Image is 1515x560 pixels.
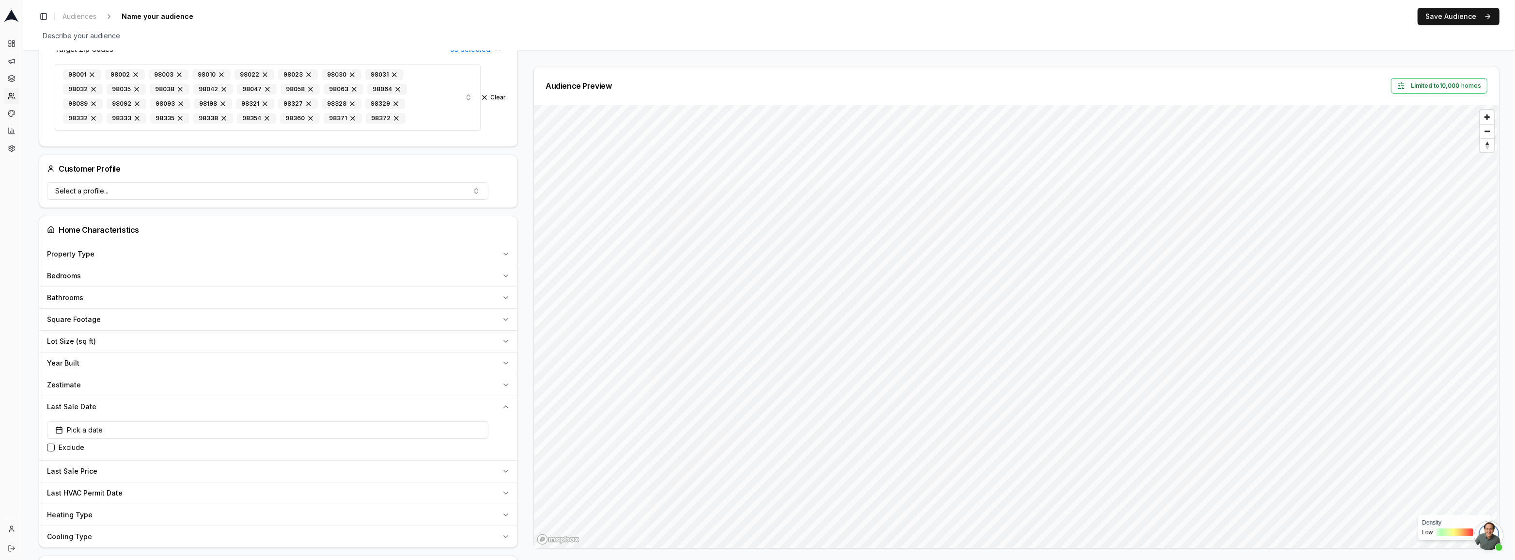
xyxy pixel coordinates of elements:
button: Square Footage [39,309,517,330]
div: 98338 [193,113,233,124]
span: Square Footage [47,315,101,324]
div: 98360 [280,113,320,124]
div: 98003 [149,69,188,80]
button: Zestimate [39,374,517,396]
button: Lot Size (sq ft) [39,331,517,352]
div: 98058 [281,84,320,95]
a: Mapbox homepage [537,534,579,545]
div: 98032 [63,84,103,95]
div: 98063 [324,84,363,95]
button: Bedrooms [39,265,517,287]
span: Describe your audience [39,29,124,43]
div: 98329 [365,98,405,109]
button: Heating Type [39,504,517,526]
div: 98001 [63,69,101,80]
span: Cooling Type [47,532,92,542]
span: Last HVAC Permit Date [47,488,123,498]
span: homes [1411,82,1481,90]
button: Cooling Type [39,526,517,547]
button: Bathrooms [39,287,517,308]
div: 98321 [236,98,274,109]
div: Last Sale Date [39,417,517,460]
div: 98022 [234,69,274,80]
div: 98333 [107,113,146,124]
span: Bedrooms [47,271,81,281]
div: 98332 [63,113,103,124]
div: 98093 [150,98,190,109]
div: 98089 [63,98,103,109]
span: Lot Size (sq ft) [47,336,96,346]
div: Density [1422,519,1487,527]
button: Zoom out [1480,124,1494,138]
div: Customer Profile [47,163,121,175]
button: Limited to10,000 homes [1391,78,1487,94]
span: Limited to 10,000 [1411,82,1459,90]
span: Low [1422,528,1433,536]
div: Audience Preview [546,82,612,90]
span: Last Sale Date [47,402,96,412]
span: Select a profile... [55,186,109,196]
button: Last Sale Date [39,396,517,417]
div: 98327 [278,98,318,109]
button: Log out [4,541,19,556]
div: 98038 [150,84,189,95]
label: Exclude [59,443,84,452]
button: Last Sale Price [39,461,517,482]
span: Bathrooms [47,293,83,303]
button: Property Type [39,243,517,265]
span: Last Sale Price [47,466,97,476]
div: Target Zip Codes93 selected [47,60,510,139]
button: Clear [481,94,506,101]
button: Last HVAC Permit Date [39,482,517,504]
span: Year Built [47,358,79,368]
span: Heating Type [47,510,93,520]
div: 98030 [322,69,361,80]
a: Audiences [59,10,100,23]
div: 98064 [367,84,407,95]
button: Reset bearing to north [1480,138,1494,152]
span: Audiences [62,12,96,21]
span: Reset bearing to north [1480,139,1494,152]
button: Zoom in [1480,110,1494,124]
div: 98042 [193,84,233,95]
div: 98002 [105,69,145,80]
div: 98092 [107,98,146,109]
span: Pick a date [55,425,103,435]
nav: breadcrumb [59,10,213,23]
div: 98010 [192,69,231,80]
button: Pick a date [47,421,488,439]
div: Home Characteristics [47,224,510,236]
button: Year Built [39,352,517,374]
div: 98372 [366,113,406,124]
canvas: Map [534,105,1497,556]
div: 98371 [324,113,362,124]
div: 98035 [107,84,146,95]
div: Open chat [1474,521,1503,550]
div: 98031 [365,69,404,80]
div: 98328 [322,98,361,109]
span: Name your audience [118,10,197,23]
div: 98335 [150,113,189,124]
button: Save Audience [1418,8,1499,25]
div: 98047 [237,84,277,95]
span: Zoom out [1480,125,1494,138]
div: 98354 [237,113,276,124]
div: 98198 [194,98,232,109]
div: 98023 [278,69,318,80]
span: Property Type [47,249,94,259]
span: Zestimate [47,380,81,390]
